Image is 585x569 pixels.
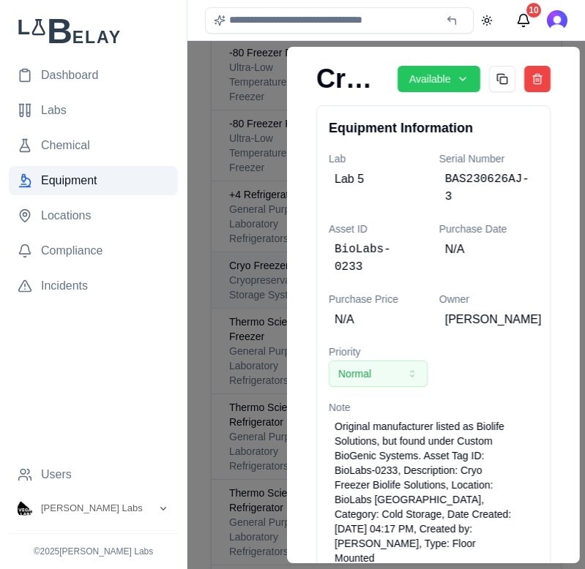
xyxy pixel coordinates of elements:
[439,223,507,235] label: Purchase Date
[439,293,469,305] label: Owner
[526,3,541,18] div: 10
[444,241,464,258] span: N/A
[547,10,567,31] button: Open user button
[41,242,103,260] span: Compliance
[444,311,541,328] span: [PERSON_NAME]
[547,10,567,31] img: Ross Martin-Wells
[444,170,529,206] span: BAS230626AJ-3
[509,6,538,35] button: Messages (10 unread)
[9,495,178,521] button: Open organization switcher
[41,102,67,119] span: Labs
[523,66,550,92] button: Delete equipment
[41,137,90,154] span: Chemical
[335,241,408,276] span: BioLabs-0233
[335,419,518,565] span: Original manufacturer listed as Biolife Solutions, but found under Custom BioGenic Systems. Asset...
[41,466,72,483] span: Users
[329,153,346,165] label: Lab
[316,64,386,94] div: Click to edit name
[41,172,97,189] span: Equipment
[329,402,351,413] label: Note
[335,170,364,188] span: Lab 5
[488,66,515,92] button: Duplicate equipment
[9,18,178,43] img: Lab Belay Logo
[41,67,98,84] span: Dashboard
[329,118,473,138] h3: Equipment Information
[335,311,354,328] span: N/A
[397,66,480,92] button: Available
[41,502,143,515] span: Vega Labs
[439,153,504,165] label: Serial Number
[329,223,368,235] label: Asset ID
[18,501,32,516] img: Vega Labs
[316,64,386,94] h1: Cryo Freezer
[329,293,398,305] label: Purchase Price
[41,207,92,225] span: Locations
[474,7,500,34] button: Toggle theme
[329,346,361,358] label: Priority
[41,277,88,295] span: Incidents
[9,546,178,557] p: © 2025 [PERSON_NAME] Labs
